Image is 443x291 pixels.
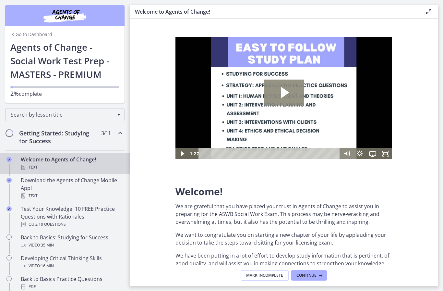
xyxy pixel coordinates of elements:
[101,129,111,137] span: 3 / 11
[21,254,122,270] div: Developing Critical Thinking Skills
[10,40,119,81] h1: Agents of Change - Social Work Test Prep - MASTERS - PREMIUM
[21,283,122,291] div: PDF
[135,8,414,16] h3: Welcome to Agents of Change!
[28,111,162,122] div: Playbar
[21,221,122,228] div: Quiz
[175,231,392,247] p: We want to congratulate you on starting a new chapter of your life by applauding your decision to...
[10,90,119,98] p: complete
[191,111,204,122] button: Airplay
[11,111,114,118] span: Search by lesson title
[19,129,98,145] h2: Getting Started: Studying for Success
[88,43,129,69] button: Play Video: c1o6hcmjueu5qasqsu00.mp4
[21,163,122,171] div: Text
[21,275,122,291] div: Back to Basics Practice Questions
[6,157,12,162] i: Completed
[21,262,122,270] div: Video
[26,8,104,23] img: Agents of Change
[21,192,122,200] div: Text
[246,273,283,278] span: Mark Incomplete
[165,111,178,122] button: Mute
[21,176,122,200] div: Download the Agents of Change Mobile App!
[241,270,289,281] button: Mark Incomplete
[175,185,223,198] span: Welcome!
[178,111,191,122] button: Show settings menu
[5,108,125,121] div: Search by lesson title
[10,90,19,97] span: 2%
[21,241,122,249] div: Video
[40,262,54,270] span: · 16 min
[175,252,392,291] p: We have been putting in a lot of effort to develop study information that is pertinent, of good q...
[38,221,66,228] span: · 10 Questions
[296,273,317,278] span: Continue
[21,234,122,249] div: Back to Basics: Studying for Success
[21,205,122,228] div: Test Your Knowledge: 10 FREE Practice Questions with Rationales
[40,241,54,249] span: · 35 min
[6,178,12,183] i: Completed
[21,156,122,171] div: Welcome to Agents of Change!
[175,202,392,226] p: We are grateful that you have placed your trust in Agents of Change to assist you in preparing fo...
[291,270,327,281] button: Continue
[204,111,217,122] button: Fullscreen
[10,31,52,38] a: Go to Dashboard
[6,206,12,211] i: Completed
